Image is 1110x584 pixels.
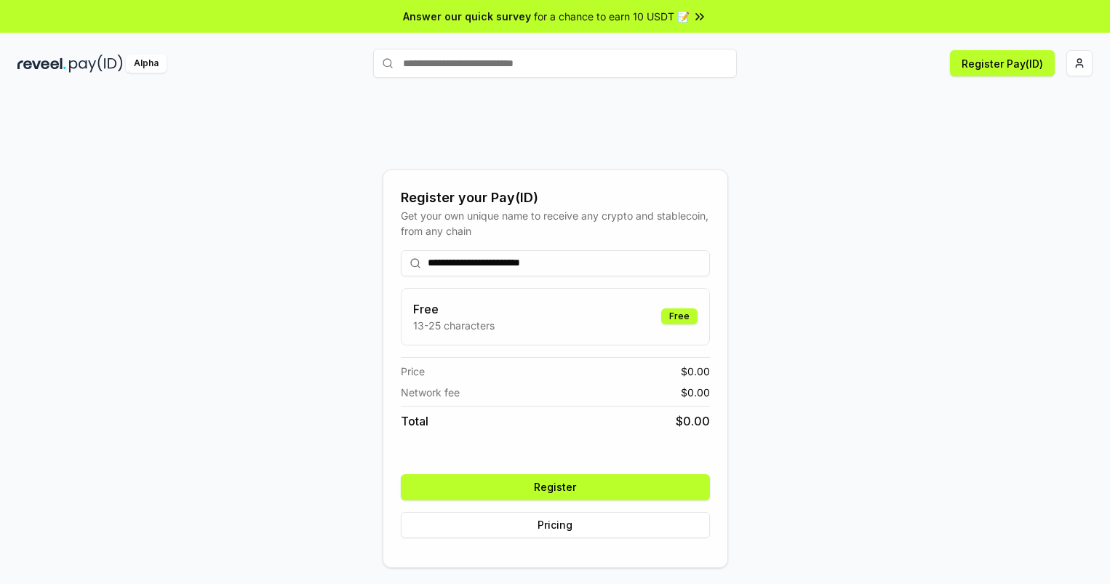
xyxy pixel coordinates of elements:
[401,412,428,430] span: Total
[403,9,531,24] span: Answer our quick survey
[69,55,123,73] img: pay_id
[681,364,710,379] span: $ 0.00
[17,55,66,73] img: reveel_dark
[401,512,710,538] button: Pricing
[401,474,710,500] button: Register
[401,385,460,400] span: Network fee
[413,300,495,318] h3: Free
[401,208,710,239] div: Get your own unique name to receive any crypto and stablecoin, from any chain
[661,308,698,324] div: Free
[401,364,425,379] span: Price
[950,50,1055,76] button: Register Pay(ID)
[413,318,495,333] p: 13-25 characters
[534,9,690,24] span: for a chance to earn 10 USDT 📝
[676,412,710,430] span: $ 0.00
[401,188,710,208] div: Register your Pay(ID)
[681,385,710,400] span: $ 0.00
[126,55,167,73] div: Alpha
